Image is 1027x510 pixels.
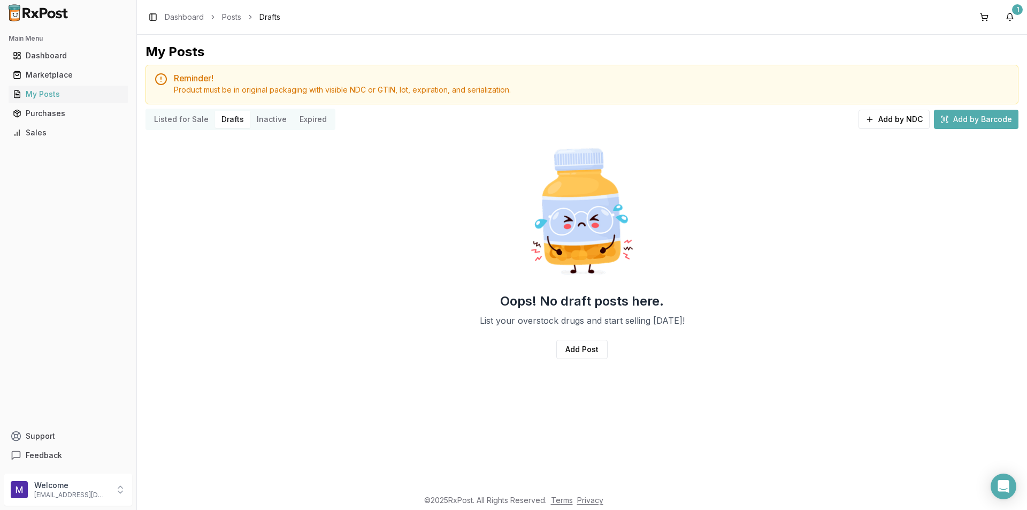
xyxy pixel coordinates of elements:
[13,70,124,80] div: Marketplace
[4,427,132,446] button: Support
[9,85,128,104] a: My Posts
[1012,4,1023,15] div: 1
[250,111,293,128] button: Inactive
[4,124,132,141] button: Sales
[13,89,124,100] div: My Posts
[551,496,573,505] a: Terms
[4,66,132,83] button: Marketplace
[4,4,73,21] img: RxPost Logo
[934,110,1018,129] button: Add by Barcode
[4,446,132,465] button: Feedback
[165,12,280,22] nav: breadcrumb
[4,105,132,122] button: Purchases
[26,450,62,461] span: Feedback
[9,65,128,85] a: Marketplace
[556,340,608,359] a: Add Post
[991,474,1016,499] div: Open Intercom Messenger
[13,108,124,119] div: Purchases
[9,34,128,43] h2: Main Menu
[13,127,124,138] div: Sales
[577,496,603,505] a: Privacy
[11,481,28,498] img: User avatar
[215,111,250,128] button: Drafts
[9,104,128,123] a: Purchases
[34,491,109,499] p: [EMAIL_ADDRESS][DOMAIN_NAME]
[4,86,132,103] button: My Posts
[148,111,215,128] button: Listed for Sale
[500,293,664,310] h2: Oops! No draft posts here.
[9,123,128,142] a: Sales
[34,480,109,491] p: Welcome
[1001,9,1018,26] button: 1
[174,85,1009,95] div: Product must be in original packaging with visible NDC or GTIN, lot, expiration, and serialization.
[259,12,280,22] span: Drafts
[480,314,685,327] p: List your overstock drugs and start selling [DATE]!
[4,47,132,64] button: Dashboard
[165,12,204,22] a: Dashboard
[293,111,333,128] button: Expired
[222,12,241,22] a: Posts
[9,46,128,65] a: Dashboard
[174,74,1009,82] h5: Reminder!
[513,143,650,280] img: Sad Pill Bottle
[859,110,930,129] button: Add by NDC
[13,50,124,61] div: Dashboard
[145,43,204,60] div: My Posts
